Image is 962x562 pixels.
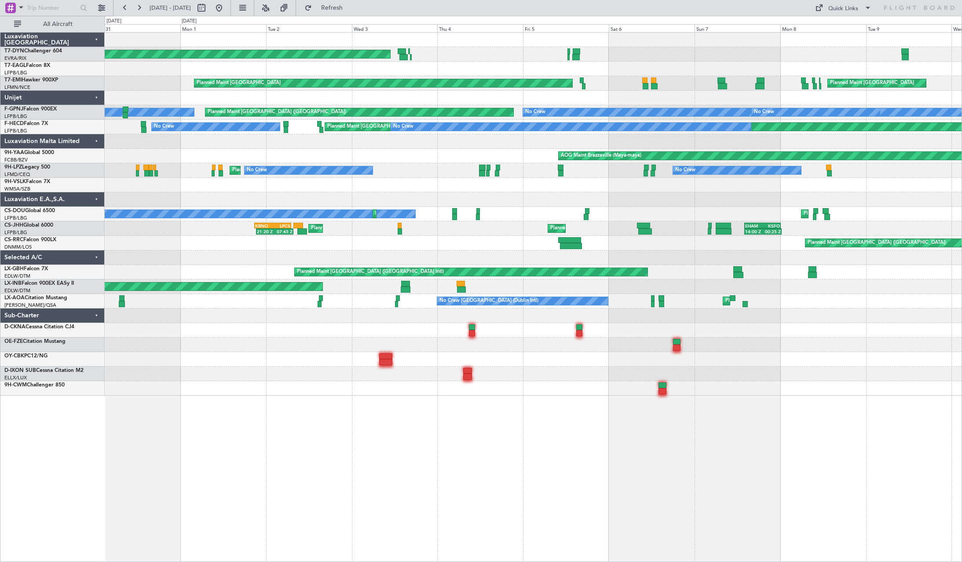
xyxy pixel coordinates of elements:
a: 9H-YAAGlobal 5000 [4,150,54,155]
button: Quick Links [811,1,876,15]
div: [DATE] [182,18,197,25]
a: ELLX/LUX [4,375,27,381]
a: CS-RRCFalcon 900LX [4,237,56,242]
div: No Crew [GEOGRAPHIC_DATA] (Dublin Intl) [439,294,538,308]
a: LX-INBFalcon 900EX EASy II [4,281,74,286]
div: Sun 31 [95,24,180,32]
span: CS-DOU [4,208,25,213]
div: 14:00 Z [745,229,763,234]
a: T7-EAGLFalcon 8X [4,63,50,68]
a: LFPB/LBG [4,229,27,236]
span: Refresh [314,5,351,11]
div: Planned Maint [GEOGRAPHIC_DATA] [197,77,281,90]
a: CS-DOUGlobal 6500 [4,208,55,213]
a: F-HECDFalcon 7X [4,121,48,126]
a: LFPB/LBG [4,215,27,221]
a: WMSA/SZB [4,186,30,192]
span: LX-INB [4,281,22,286]
span: CS-JHH [4,223,23,228]
div: AOG Maint Brazzaville (Maya-maya) [561,149,641,162]
a: EDLW/DTM [4,287,30,294]
a: OE-FZECitation Mustang [4,339,66,344]
div: Planned Maint [GEOGRAPHIC_DATA] ([GEOGRAPHIC_DATA] Intl) [297,265,444,279]
a: F-GPNJFalcon 900EX [4,107,57,112]
div: Wed 3 [352,24,438,32]
span: T7-EMI [4,77,22,83]
span: OY-CBK [4,353,24,359]
span: T7-DYN [4,48,24,54]
div: Planned Maint [GEOGRAPHIC_DATA] ([GEOGRAPHIC_DATA]) [327,120,466,133]
a: 9H-VSLKFalcon 7X [4,179,50,184]
span: 9H-LPZ [4,165,22,170]
input: Trip Number [27,1,77,15]
div: Planned Maint Nice ([GEOGRAPHIC_DATA]) [232,164,330,177]
div: Planned Maint [GEOGRAPHIC_DATA] ([GEOGRAPHIC_DATA]) [208,106,346,119]
div: Planned Maint [GEOGRAPHIC_DATA] ([GEOGRAPHIC_DATA]) [725,294,864,308]
div: EHAM [745,223,763,228]
div: Planned Maint [GEOGRAPHIC_DATA] ([GEOGRAPHIC_DATA]) [808,236,946,250]
div: Mon 8 [780,24,866,32]
div: KSFO [762,223,780,228]
div: Planned Maint [GEOGRAPHIC_DATA] ([GEOGRAPHIC_DATA]) [804,207,942,220]
a: 9H-LPZLegacy 500 [4,165,50,170]
span: OE-FZE [4,339,23,344]
div: No Crew [754,106,774,119]
a: EDLW/DTM [4,273,30,279]
a: LFPB/LBG [4,113,27,120]
span: LX-GBH [4,266,24,272]
div: Planned Maint [GEOGRAPHIC_DATA] ([GEOGRAPHIC_DATA]) [311,222,450,235]
a: LFMN/NCE [4,84,30,91]
a: T7-DYNChallenger 604 [4,48,62,54]
a: D-IXON SUBCessna Citation M2 [4,368,84,373]
div: Sat 6 [609,24,695,32]
span: LX-AOA [4,295,25,301]
a: LX-GBHFalcon 7X [4,266,48,272]
a: DNMM/LOS [4,244,32,250]
div: No Crew [525,106,545,119]
span: F-HECD [4,121,24,126]
span: T7-EAGL [4,63,26,68]
a: D-CKNACessna Citation CJ4 [4,324,74,330]
a: T7-EMIHawker 900XP [4,77,58,83]
a: 9H-CWMChallenger 850 [4,382,65,388]
div: Planned Maint [GEOGRAPHIC_DATA] ([GEOGRAPHIC_DATA]) [375,207,514,220]
a: LX-AOACitation Mustang [4,295,67,301]
button: All Aircraft [10,17,95,31]
a: OY-CBKPC12/NG [4,353,48,359]
span: 9H-VSLK [4,179,26,184]
a: [PERSON_NAME]/QSA [4,302,56,309]
span: [DATE] - [DATE] [150,4,191,12]
div: No Crew [154,120,174,133]
div: No Crew [675,164,695,177]
a: LFPB/LBG [4,128,27,134]
div: Tue 9 [866,24,952,32]
div: Thu 4 [437,24,523,32]
div: Fri 5 [523,24,609,32]
div: [DATE] [106,18,121,25]
span: 9H-YAA [4,150,24,155]
span: F-GPNJ [4,107,23,112]
div: Mon 1 [180,24,266,32]
div: Planned Maint [GEOGRAPHIC_DATA] [830,77,914,90]
div: Quick Links [828,4,858,13]
div: No Crew [393,120,413,133]
div: 21:20 Z [257,229,275,234]
a: EVRA/RIX [4,55,26,62]
span: All Aircraft [23,21,93,27]
span: D-CKNA [4,324,26,330]
span: CS-RRC [4,237,23,242]
a: CS-JHHGlobal 6000 [4,223,53,228]
a: LFMD/CEQ [4,171,30,178]
button: Refresh [300,1,353,15]
a: LFPB/LBG [4,70,27,76]
div: LPCS [273,223,290,228]
a: FCBB/BZV [4,157,28,163]
div: 07:45 Z [275,229,293,234]
div: 00:25 Z [763,229,781,234]
span: 9H-CWM [4,382,27,388]
div: KRNO [255,223,273,228]
div: No Crew [247,164,267,177]
div: Planned Maint [GEOGRAPHIC_DATA] ([GEOGRAPHIC_DATA]) [550,222,689,235]
div: Tue 2 [266,24,352,32]
span: D-IXON SUB [4,368,36,373]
